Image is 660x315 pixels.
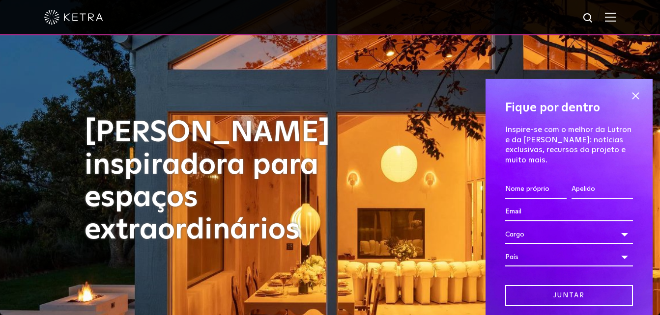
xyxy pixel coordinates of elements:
img: ketra-logo-2019-white [44,10,103,25]
div: País [505,248,633,266]
h1: [PERSON_NAME] inspiradora para espaços extraordinários [85,117,404,246]
h4: Fique por dentro [505,99,633,117]
div: Cargo [505,225,633,244]
input: Nome próprio [505,180,567,199]
img: ícone de pesquisa [582,12,595,25]
input: Email [505,203,633,221]
img: Hamburger%20Nav.svg [605,12,616,22]
input: Apelido [572,180,633,199]
p: Inspire-se com o melhor da Lutron e da [PERSON_NAME]: notícias exclusivas, recursos do projeto e ... [505,125,633,165]
input: Juntar [505,285,633,306]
